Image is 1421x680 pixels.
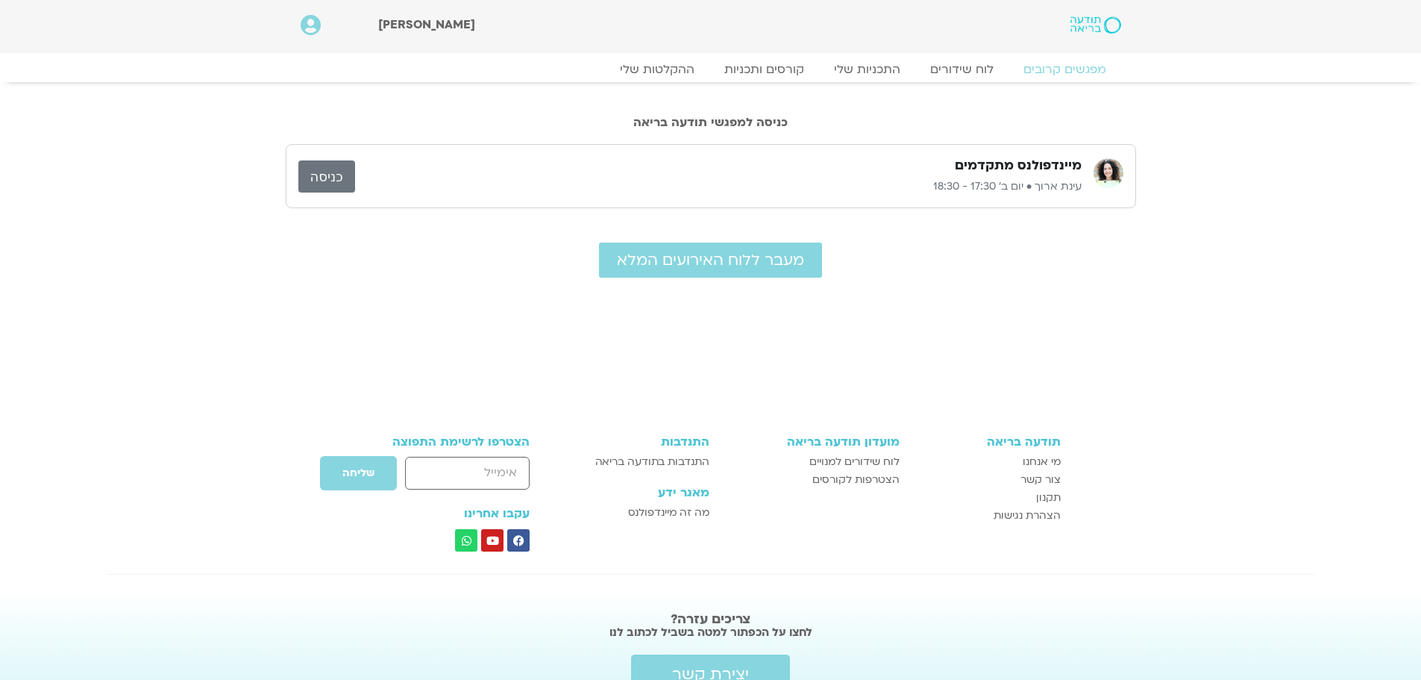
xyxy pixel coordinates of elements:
[361,435,530,449] h3: הצטרפו לרשימת התפוצה
[955,157,1082,175] h3: מיינדפולנס מתקדמים
[405,457,530,489] input: אימייל
[571,435,709,449] h3: התנדבות
[1008,62,1121,77] a: מפגשים קרובים
[617,252,804,269] span: מעבר ללוח האירועים המלא
[915,507,1061,525] a: הצהרת נגישות
[628,504,709,522] span: מה זה מיינדפולנס
[298,160,355,193] a: כניסה
[994,507,1061,525] span: הצהרת נגישות
[355,178,1082,196] p: עינת ארוך • יום ב׳ 17:30 - 18:30
[361,507,530,520] h3: עקבו אחרינו
[915,471,1061,489] a: צור קשר
[378,16,475,33] span: [PERSON_NAME]
[809,453,900,471] span: לוח שידורים למנויים
[571,504,709,522] a: מה זה מיינדפולנס
[342,467,374,479] span: שליחה
[1020,471,1061,489] span: צור קשר
[571,486,709,499] h3: מאגר ידע
[915,489,1061,507] a: תקנון
[1023,453,1061,471] span: מי אנחנו
[571,453,709,471] a: התנדבות בתודעה בריאה
[915,435,1061,449] h3: תודעה בריאה
[599,243,822,278] a: מעבר ללוח האירועים המלא
[286,116,1136,129] h2: כניסה למפגשי תודעה בריאה
[724,453,900,471] a: לוח שידורים למנויים
[605,62,709,77] a: ההקלטות שלי
[1036,489,1061,507] span: תקנון
[709,62,819,77] a: קורסים ותכניות
[915,62,1008,77] a: לוח שידורים
[322,612,1099,627] h2: צריכים עזרה?
[1094,158,1123,188] img: עינת ארוך
[301,62,1121,77] nav: Menu
[915,453,1061,471] a: מי אנחנו
[812,471,900,489] span: הצטרפות לקורסים
[724,435,900,449] h3: מועדון תודעה בריאה
[322,625,1099,640] h2: לחצו על הכפתור למטה בשביל לכתוב לנו
[724,471,900,489] a: הצטרפות לקורסים
[595,453,709,471] span: התנדבות בתודעה בריאה
[819,62,915,77] a: התכניות שלי
[361,455,530,499] form: טופס חדש
[319,455,398,491] button: שליחה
